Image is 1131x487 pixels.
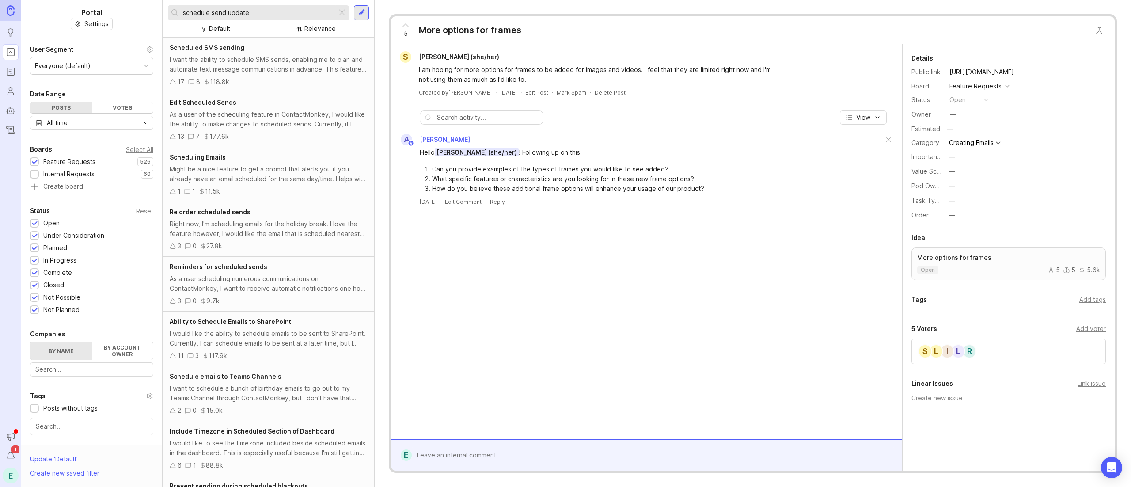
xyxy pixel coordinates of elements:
[84,19,109,28] span: Settings
[911,53,933,64] div: Details
[395,51,506,63] a: S[PERSON_NAME] (she/her)
[170,164,367,184] div: Might be a nice feature to get a prompt that alerts you if you already have an email scheduled fo...
[36,422,148,431] input: Search...
[420,148,773,157] div: Hello ! Following up on this:
[196,77,200,87] div: 8
[520,89,522,96] div: ·
[949,152,955,162] div: —
[949,140,994,146] div: Creating Emails
[30,391,46,401] div: Tags
[92,102,153,113] div: Votes
[949,210,955,220] div: —
[193,460,196,470] div: 1
[947,66,1017,78] a: [URL][DOMAIN_NAME]
[43,243,67,253] div: Planned
[170,99,236,106] span: Edit Scheduled Sends
[30,205,50,216] div: Status
[3,122,19,138] a: Changelog
[170,318,291,325] span: Ability to Schedule Emails to SharePoint
[178,241,181,251] div: 3
[192,186,195,196] div: 1
[126,147,153,152] div: Select All
[408,140,414,147] img: member badge
[490,198,505,205] div: Reply
[11,445,19,453] span: 1
[3,25,19,41] a: Ideas
[30,329,65,339] div: Companies
[395,134,470,145] a: A[PERSON_NAME]
[183,8,333,18] input: Search...
[921,266,935,274] p: open
[43,218,60,228] div: Open
[840,110,887,125] button: View
[911,211,929,219] label: Order
[43,293,80,302] div: Not Possible
[911,182,956,190] label: Pod Ownership
[43,305,80,315] div: Not Planned
[911,378,953,389] div: Linear Issues
[949,95,966,105] div: open
[3,103,19,118] a: Autopilot
[30,102,92,113] div: Posts
[1078,379,1106,388] div: Link issue
[911,67,942,77] div: Public link
[178,406,181,415] div: 2
[3,64,19,80] a: Roadmaps
[420,198,436,205] time: [DATE]
[445,198,482,205] div: Edit Comment
[35,61,91,71] div: Everyone (default)
[949,181,955,191] div: —
[170,263,267,270] span: Reminders for scheduled sends
[419,65,772,84] div: I am hoping for more options for frames to be added for images and videos. I feel that they are l...
[206,460,223,470] div: 88.8k
[205,186,220,196] div: 11.5k
[911,232,925,243] div: Idea
[929,344,943,358] div: L
[911,153,945,160] label: Importance
[144,171,151,178] p: 60
[951,344,965,358] div: L
[3,448,19,464] button: Notifications
[136,209,153,213] div: Reset
[92,342,153,360] label: By account owner
[81,7,102,18] h1: Portal
[170,219,367,239] div: Right now, I'm scheduling emails for the holiday break. I love the feature however, I would like ...
[139,119,153,126] svg: toggle icon
[7,5,15,15] img: Canny Home
[435,148,519,156] span: [PERSON_NAME] (she/her)
[178,351,184,361] div: 11
[419,24,521,36] div: More options for frames
[911,197,943,204] label: Task Type
[1090,21,1108,39] button: Close button
[911,247,1106,280] a: More options for framesopen555.6k
[911,138,942,148] div: Category
[210,77,229,87] div: 118.8k
[30,44,73,55] div: User Segment
[35,365,148,374] input: Search...
[178,460,182,470] div: 6
[193,296,197,306] div: 0
[404,29,408,38] span: 5
[163,202,374,257] a: Re order scheduled sendsRight now, I'm scheduling emails for the holiday break. I love the featur...
[196,132,200,141] div: 7
[43,255,76,265] div: In Progress
[170,329,367,348] div: I would like the ability to schedule emails to be sent to SharePoint. Currently, I can schedule e...
[856,113,870,122] span: View
[525,89,548,96] div: Edit Post
[163,312,374,366] a: Ability to Schedule Emails to SharePointI would like the ability to schedule emails to be sent to...
[206,296,220,306] div: 9.7k
[595,89,626,96] div: Delete Post
[43,280,64,290] div: Closed
[170,44,244,51] span: Scheduled SMS sending
[3,468,19,483] button: E
[206,241,222,251] div: 27.8k
[71,18,113,30] a: Settings
[1079,295,1106,304] div: Add tags
[30,468,99,478] div: Create new saved filter
[1079,267,1100,273] div: 5.6k
[170,384,367,403] div: I want to schedule a bunch of birthday emails to go out to my Teams Channel through ContactMonkey...
[178,132,184,141] div: 13
[170,208,250,216] span: Re order scheduled sends
[170,373,281,380] span: Schedule emails to Teams Channels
